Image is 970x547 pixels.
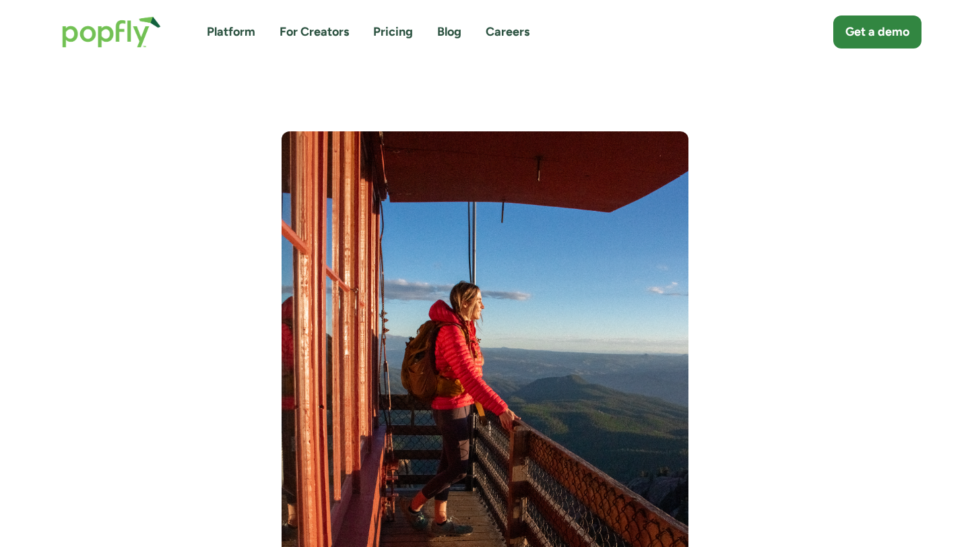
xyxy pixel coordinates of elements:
[280,24,349,40] a: For Creators
[437,24,461,40] a: Blog
[373,24,413,40] a: Pricing
[48,3,174,61] a: home
[833,15,922,49] a: Get a demo
[207,24,255,40] a: Platform
[845,24,909,40] div: Get a demo
[486,24,529,40] a: Careers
